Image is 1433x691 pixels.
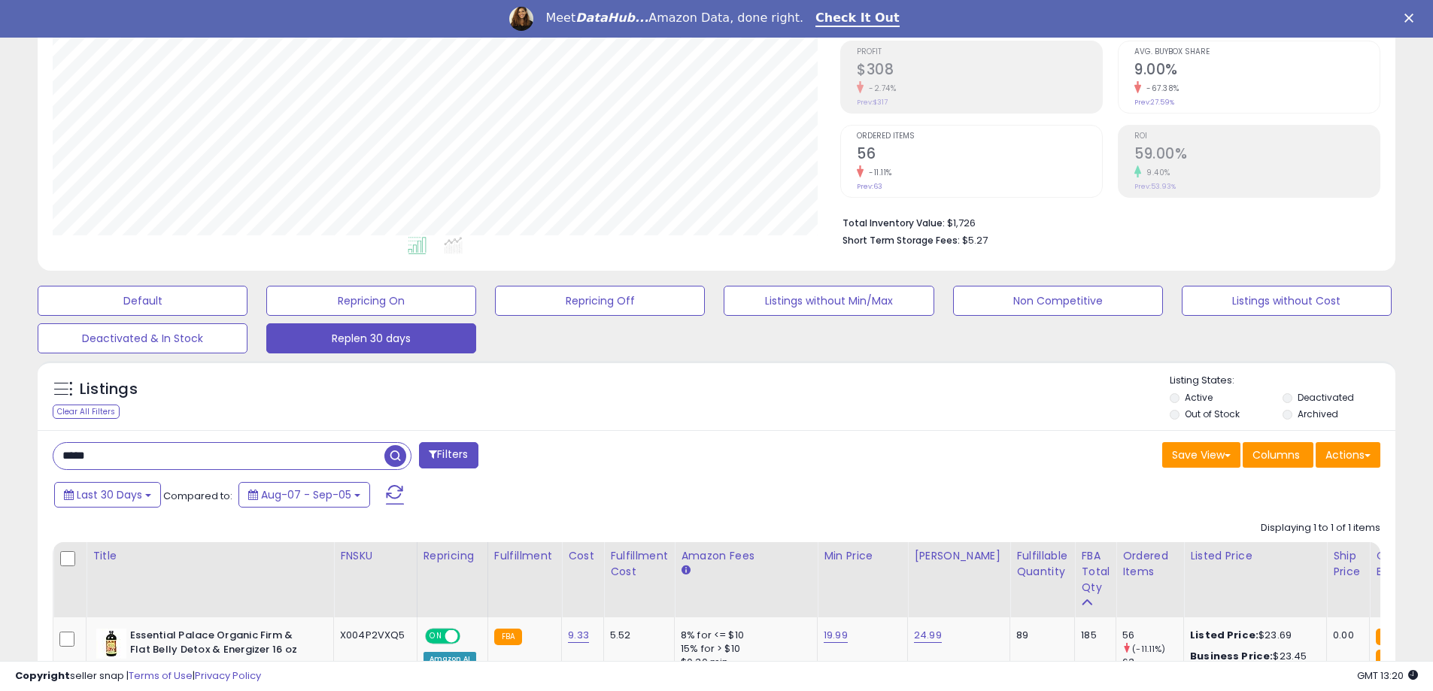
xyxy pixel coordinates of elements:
[340,548,411,564] div: FNSKU
[1134,61,1380,81] h2: 9.00%
[1243,442,1313,468] button: Columns
[77,487,142,502] span: Last 30 Days
[568,548,597,564] div: Cost
[1333,629,1358,642] div: 0.00
[857,145,1102,165] h2: 56
[163,489,232,503] span: Compared to:
[568,628,589,643] a: 9.33
[15,668,70,683] strong: Copyright
[1357,668,1418,683] span: 2025-10-6 13:20 GMT
[681,548,811,564] div: Amazon Fees
[261,487,351,502] span: Aug-07 - Sep-05
[857,98,888,107] small: Prev: $317
[266,286,476,316] button: Repricing On
[494,548,555,564] div: Fulfillment
[724,286,934,316] button: Listings without Min/Max
[1134,132,1380,141] span: ROI
[1132,643,1165,655] small: (-11.11%)
[1404,14,1419,23] div: Close
[864,167,892,178] small: -11.11%
[1261,521,1380,535] div: Displaying 1 to 1 of 1 items
[610,548,668,580] div: Fulfillment Cost
[842,213,1369,231] li: $1,726
[1016,548,1068,580] div: Fulfillable Quantity
[610,629,663,642] div: 5.52
[238,482,370,508] button: Aug-07 - Sep-05
[1141,167,1170,178] small: 9.40%
[53,405,120,419] div: Clear All Filters
[857,182,882,191] small: Prev: 63
[129,668,193,683] a: Terms of Use
[1190,629,1315,642] div: $23.69
[38,323,247,353] button: Deactivated & In Stock
[130,629,313,660] b: Essential Palace Organic Firm & Flat Belly Detox & Energizer 16 oz
[1333,548,1363,580] div: Ship Price
[1134,48,1380,56] span: Avg. Buybox Share
[914,548,1003,564] div: [PERSON_NAME]
[1081,629,1104,642] div: 185
[857,48,1102,56] span: Profit
[545,11,803,26] div: Meet Amazon Data, done right.
[1122,629,1183,642] div: 56
[1016,629,1063,642] div: 89
[864,83,896,94] small: -2.74%
[340,629,405,642] div: X004P2VXQ5
[495,286,705,316] button: Repricing Off
[824,628,848,643] a: 19.99
[93,548,327,564] div: Title
[1185,391,1213,404] label: Active
[1162,442,1240,468] button: Save View
[54,482,161,508] button: Last 30 Days
[494,629,522,645] small: FBA
[681,629,806,642] div: 8% for <= $10
[1190,628,1258,642] b: Listed Price:
[1316,442,1380,468] button: Actions
[509,7,533,31] img: Profile image for Georgie
[842,217,945,229] b: Total Inventory Value:
[457,630,481,643] span: OFF
[419,442,478,468] button: Filters
[953,286,1163,316] button: Non Competitive
[857,132,1102,141] span: Ordered Items
[857,61,1102,81] h2: $308
[681,642,806,656] div: 15% for > $10
[195,668,261,683] a: Privacy Policy
[266,323,476,353] button: Replen 30 days
[824,548,901,564] div: Min Price
[681,564,690,577] small: Amazon Fees.
[842,234,960,247] b: Short Term Storage Fees:
[1141,83,1179,94] small: -67.38%
[1081,548,1110,596] div: FBA Total Qty
[1298,408,1338,420] label: Archived
[1190,548,1320,564] div: Listed Price
[575,11,648,25] i: DataHub...
[1134,145,1380,165] h2: 59.00%
[1134,182,1176,191] small: Prev: 53.93%
[1182,286,1392,316] button: Listings without Cost
[1134,98,1174,107] small: Prev: 27.59%
[962,233,988,247] span: $5.27
[815,11,900,27] a: Check It Out
[1252,447,1300,462] span: Columns
[1122,548,1177,580] div: Ordered Items
[80,379,138,400] h5: Listings
[1298,391,1354,404] label: Deactivated
[1185,408,1240,420] label: Out of Stock
[424,548,481,564] div: Repricing
[38,286,247,316] button: Default
[1376,629,1404,645] small: FBA
[1170,374,1395,388] p: Listing States:
[914,628,942,643] a: 24.99
[15,669,261,683] div: seller snap | |
[96,629,126,659] img: 41K2QvLJCUS._SL40_.jpg
[427,630,445,643] span: ON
